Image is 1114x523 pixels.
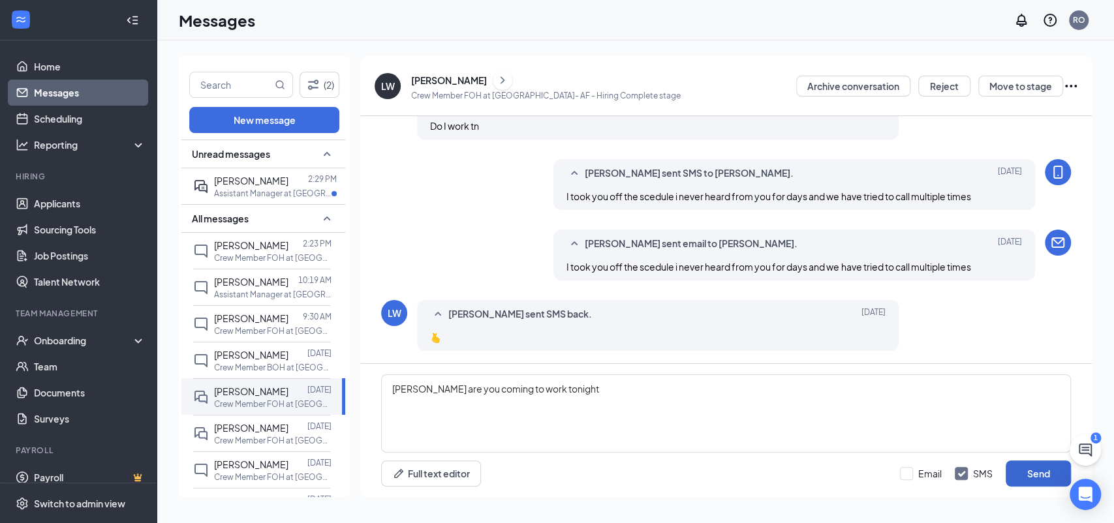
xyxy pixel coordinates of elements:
div: Payroll [16,445,143,456]
svg: WorkstreamLogo [14,13,27,26]
p: Crew Member FOH at [GEOGRAPHIC_DATA]- AF - Hiring Complete stage [411,90,681,101]
a: Documents [34,380,146,406]
svg: SmallChevronUp [566,166,582,181]
span: I took you off the scedule i never heard from you for days and we have tried to call multiple times [566,261,970,273]
div: 1 [1091,432,1101,443]
p: Crew Member FOH at [GEOGRAPHIC_DATA]- AF [214,471,332,483]
textarea: [PERSON_NAME] are you coming to work tonight [381,374,1071,453]
p: 9:30 AM [303,311,332,322]
button: Archive conversation [796,76,910,97]
span: [PERSON_NAME] [214,422,288,434]
span: [PERSON_NAME] [214,239,288,251]
a: Talent Network [34,269,146,295]
div: Reporting [34,138,146,151]
p: Crew Member FOH at [GEOGRAPHIC_DATA]- AF [214,398,332,410]
span: 🫰 [430,331,441,343]
span: [PERSON_NAME] [214,312,288,324]
span: I took you off the scedule i never heard from you for days and we have tried to call multiple times [566,190,970,202]
p: [DATE] [307,494,332,505]
p: Assistant Manager at [GEOGRAPHIC_DATA]- AF [214,188,332,199]
h1: Messages [179,9,255,31]
span: Unread messages [192,147,270,160]
svg: ChevronRight [496,72,509,88]
svg: Email [1050,235,1066,250]
span: [PERSON_NAME] [214,175,288,187]
svg: ChatInactive [193,280,209,295]
button: New message [189,107,339,133]
svg: MagnifyingGlass [275,80,285,90]
p: 2:29 PM [308,173,337,185]
p: Crew Member FOH at [GEOGRAPHIC_DATA]- AF [214,252,332,263]
span: [DATE] [861,306,886,322]
button: Full text editorPen [381,460,481,486]
span: [DATE] [998,166,1022,181]
div: LW [388,306,401,320]
svg: ChatInactive [193,316,209,332]
a: Team [34,353,146,380]
div: Open Intercom Messenger [1070,479,1101,510]
svg: Analysis [16,138,29,151]
svg: ActiveDoubleChat [193,179,209,194]
span: [PERSON_NAME] sent SMS back. [448,306,592,322]
svg: SmallChevronUp [566,236,582,252]
p: 10:19 AM [298,275,332,286]
span: [PERSON_NAME] [214,495,288,507]
svg: ChatInactive [193,462,209,478]
span: [PERSON_NAME] [214,385,288,397]
p: [DATE] [307,421,332,432]
span: All messages [192,212,249,225]
div: [PERSON_NAME] [411,74,487,87]
svg: DoubleChat [193,389,209,405]
div: Onboarding [34,334,134,347]
div: Switch to admin view [34,497,125,510]
a: Job Postings [34,243,146,269]
svg: SmallChevronUp [319,211,335,226]
svg: ChatInactive [193,243,209,259]
a: Sourcing Tools [34,217,146,243]
div: LW [381,80,395,93]
div: Team Management [16,308,143,319]
div: RO [1073,14,1085,25]
button: Send [1006,460,1071,486]
p: 2:23 PM [303,238,332,249]
a: Home [34,53,146,80]
div: Hiring [16,171,143,182]
p: Crew Member FOH at [GEOGRAPHIC_DATA]- AF [214,435,332,446]
a: Applicants [34,190,146,217]
button: Move to stage [978,76,1063,97]
svg: SmallChevronUp [319,146,335,162]
svg: QuestionInfo [1042,12,1058,28]
span: Do I work tn [430,120,479,132]
span: [DATE] [998,236,1022,252]
p: [DATE] [307,457,332,468]
button: ChevronRight [493,70,512,90]
svg: Filter [305,77,321,93]
span: [PERSON_NAME] [214,458,288,470]
span: [PERSON_NAME] [214,276,288,288]
input: Search [190,72,272,97]
a: PayrollCrown [34,464,146,490]
span: [PERSON_NAME] sent email to [PERSON_NAME]. [585,236,797,252]
a: Surveys [34,406,146,432]
svg: Collapse [126,14,139,27]
span: [PERSON_NAME] sent SMS to [PERSON_NAME]. [585,166,794,181]
svg: ChatActive [1077,442,1093,458]
svg: UserCheck [16,334,29,347]
p: [DATE] [307,348,332,359]
svg: Notifications [1013,12,1029,28]
a: Messages [34,80,146,106]
svg: ChatInactive [193,353,209,368]
svg: Settings [16,497,29,510]
svg: DoubleChat [193,426,209,441]
a: Scheduling [34,106,146,132]
span: [PERSON_NAME] [214,349,288,361]
p: Crew Member FOH at [GEOGRAPHIC_DATA]- AF [214,325,332,336]
svg: SmallChevronUp [430,306,446,322]
p: [DATE] [307,384,332,395]
p: Assistant Manager at [GEOGRAPHIC_DATA]- AF [214,289,332,300]
svg: Pen [392,467,405,480]
p: Crew Member BOH at [GEOGRAPHIC_DATA]- AF [214,362,332,373]
svg: Ellipses [1063,78,1079,94]
svg: MobileSms [1050,164,1066,180]
button: ChatActive [1070,434,1101,466]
